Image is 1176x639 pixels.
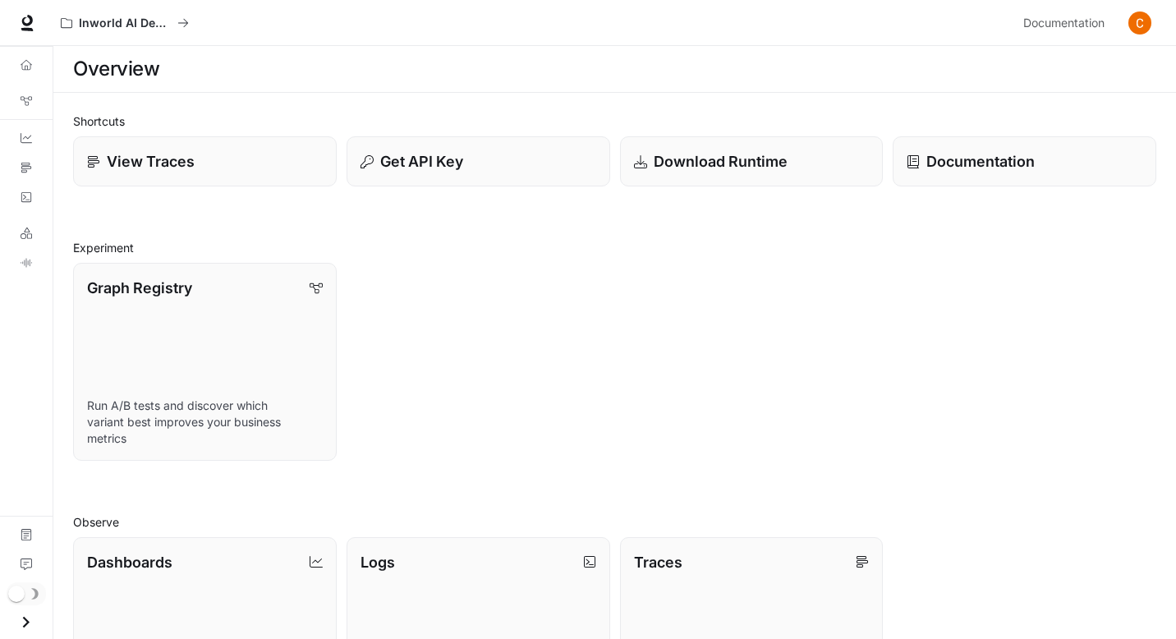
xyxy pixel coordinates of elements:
[73,113,1156,130] h2: Shortcuts
[347,136,610,186] button: Get API Key
[73,53,159,85] h1: Overview
[7,154,46,181] a: Traces
[79,16,171,30] p: Inworld AI Demos
[7,184,46,210] a: Logs
[53,7,196,39] button: All workspaces
[7,250,46,276] a: TTS Playground
[7,220,46,246] a: LLM Playground
[893,136,1156,186] a: Documentation
[7,522,46,548] a: Documentation
[87,551,172,573] p: Dashboards
[7,88,46,114] a: Graph Registry
[361,551,395,573] p: Logs
[380,150,463,172] p: Get API Key
[1017,7,1117,39] a: Documentation
[73,136,337,186] a: View Traces
[7,605,44,639] button: Open drawer
[87,277,192,299] p: Graph Registry
[73,513,1156,531] h2: Observe
[620,136,884,186] a: Download Runtime
[87,398,323,447] p: Run A/B tests and discover which variant best improves your business metrics
[634,551,682,573] p: Traces
[1123,7,1156,39] button: User avatar
[73,239,1156,256] h2: Experiment
[654,150,788,172] p: Download Runtime
[7,551,46,577] a: Feedback
[1128,11,1151,34] img: User avatar
[8,584,25,602] span: Dark mode toggle
[7,125,46,151] a: Dashboards
[1023,13,1105,34] span: Documentation
[73,263,337,461] a: Graph RegistryRun A/B tests and discover which variant best improves your business metrics
[7,52,46,78] a: Overview
[926,150,1035,172] p: Documentation
[107,150,195,172] p: View Traces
